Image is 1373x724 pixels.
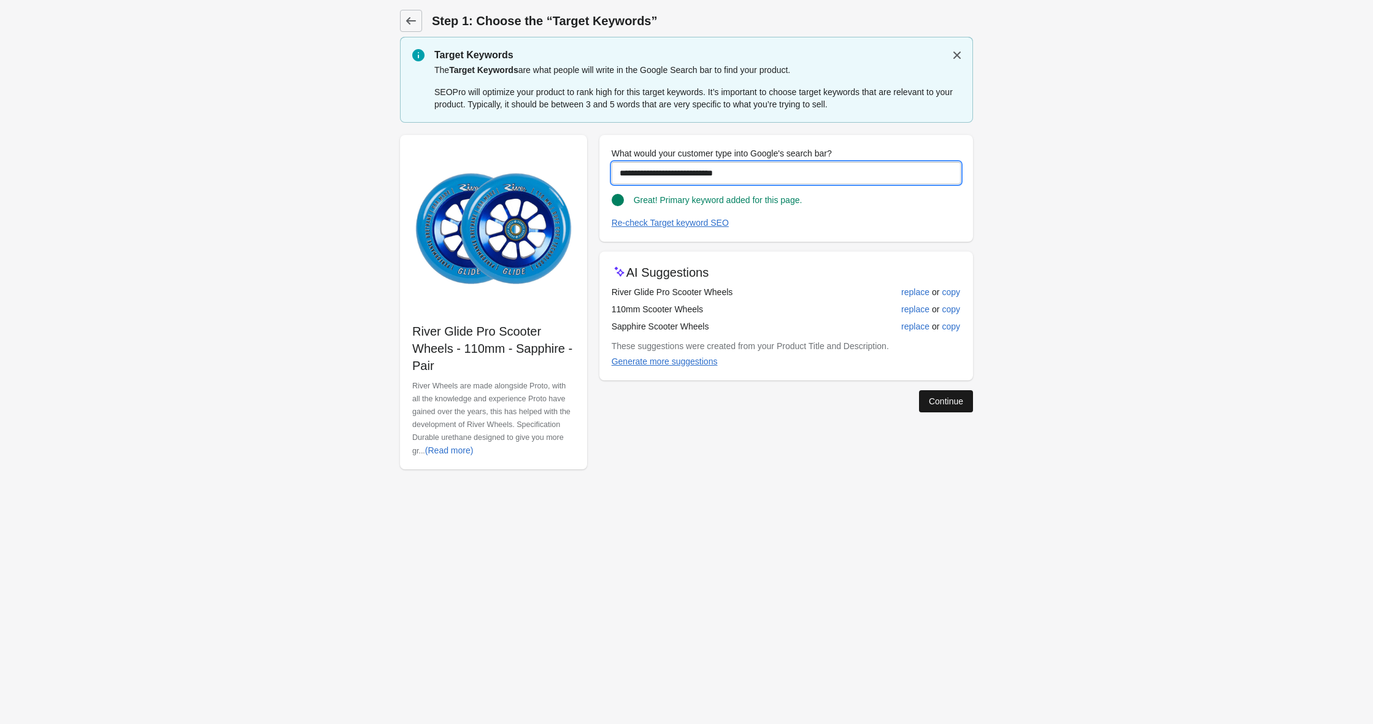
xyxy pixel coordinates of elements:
button: (Read more) [420,439,479,461]
span: SEOPro will optimize your product to rank high for this target keywords. It’s important to choose... [434,87,953,109]
button: copy [937,315,965,337]
p: AI Suggestions [626,264,709,281]
span: River Wheels are made alongside Proto, with all the knowledge and experience Proto have gained ov... [412,382,571,455]
img: River_blue.jpg [412,147,575,310]
span: or [929,320,942,333]
span: Target Keywords [449,65,518,75]
td: Sapphire Scooter Wheels [612,318,848,335]
div: copy [942,304,960,314]
div: replace [901,322,929,331]
div: copy [942,322,960,331]
button: Re-check Target keyword SEO [607,212,734,234]
td: 110mm Scooter Wheels [612,301,848,318]
span: or [929,303,942,315]
div: Re-check Target keyword SEO [612,218,729,228]
div: (Read more) [425,445,474,455]
button: replace [896,281,934,303]
button: Generate more suggestions [607,350,723,372]
button: replace [896,315,934,337]
button: copy [937,281,965,303]
label: What would your customer type into Google's search bar? [612,147,832,160]
span: Great! Primary keyword added for this page. [634,195,802,205]
span: The are what people will write in the Google Search bar to find your product. [434,65,790,75]
div: replace [901,304,929,314]
button: copy [937,298,965,320]
button: Continue [919,390,973,412]
span: or [929,286,942,298]
div: copy [942,287,960,297]
td: River Glide Pro Scooter Wheels [612,283,848,301]
button: replace [896,298,934,320]
span: These suggestions were created from your Product Title and Description. [612,341,889,351]
div: Continue [929,396,963,406]
div: Generate more suggestions [612,356,718,366]
p: River Glide Pro Scooter Wheels - 110mm - Sapphire - Pair [412,323,575,374]
div: replace [901,287,929,297]
p: Target Keywords [434,48,961,63]
h1: Step 1: Choose the “Target Keywords” [432,12,973,29]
